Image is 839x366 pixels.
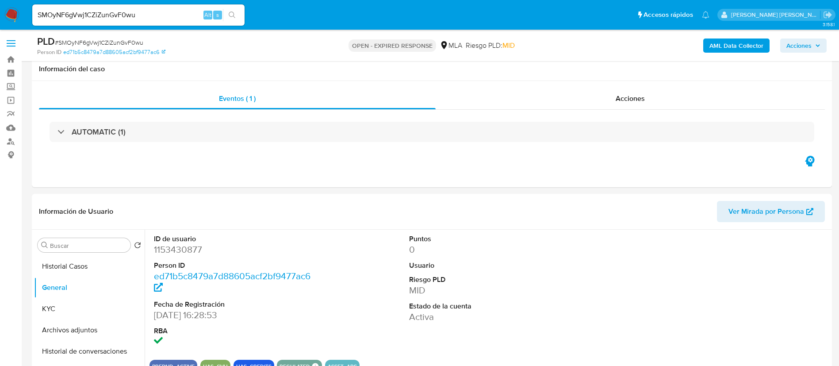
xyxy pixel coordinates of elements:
b: Person ID [37,48,61,56]
button: Historial de conversaciones [34,341,145,362]
span: s [216,11,219,19]
h1: Información del caso [39,65,825,73]
b: AML Data Collector [709,39,763,53]
div: MLA [440,41,462,50]
dt: Puntos [409,234,571,244]
button: KYC [34,298,145,320]
dd: 0 [409,243,571,256]
button: search-icon [223,9,241,21]
dt: Riesgo PLD [409,275,571,285]
dd: Activa [409,311,571,323]
button: Acciones [780,39,827,53]
span: Accesos rápidos [644,10,693,19]
a: Notificaciones [702,11,709,19]
button: Volver al orden por defecto [134,242,141,251]
span: Alt [204,11,211,19]
span: MID [502,40,515,50]
b: PLD [37,34,55,48]
p: OPEN - EXPIRED RESPONSE [349,39,436,52]
dt: Usuario [409,261,571,270]
p: lucia.neglia@mercadolibre.com [731,11,820,19]
a: ed71b5c8479a7d88605acf2bf9477ac6 [63,48,165,56]
button: Buscar [41,242,48,249]
dt: Person ID [154,261,315,270]
a: Salir [823,10,832,19]
dd: 1153430877 [154,243,315,256]
dt: ID de usuario [154,234,315,244]
h3: AUTOMATIC (1) [72,127,126,137]
dt: Fecha de Registración [154,300,315,309]
span: Riesgo PLD: [466,41,515,50]
input: Buscar [50,242,127,250]
span: Acciones [786,39,812,53]
input: Buscar usuario o caso... [32,9,245,21]
button: Archivos adjuntos [34,320,145,341]
dt: Estado de la cuenta [409,301,571,311]
button: Ver Mirada por Persona [717,201,825,222]
button: General [34,277,145,298]
dt: RBA [154,326,315,336]
span: Acciones [616,93,645,104]
dd: [DATE] 16:28:53 [154,309,315,321]
a: ed71b5c8479a7d88605acf2bf9477ac6 [154,270,310,295]
h1: Información de Usuario [39,207,113,216]
div: AUTOMATIC (1) [50,122,814,142]
span: Eventos ( 1 ) [219,93,256,104]
span: Ver Mirada por Persona [728,201,804,222]
dd: MID [409,284,571,297]
span: # SMOyNF6gVwj1CZiZunGvF0wu [55,38,143,47]
button: Historial Casos [34,256,145,277]
button: AML Data Collector [703,39,770,53]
